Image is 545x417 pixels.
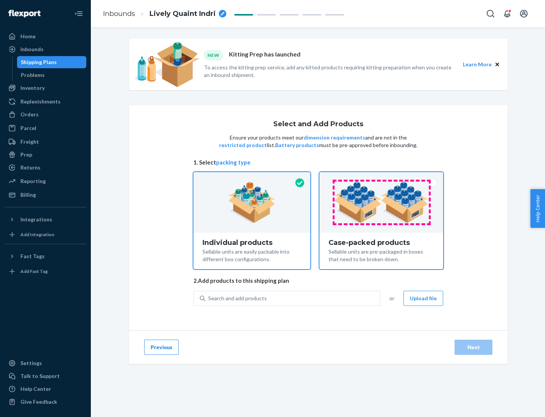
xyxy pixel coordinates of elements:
[5,250,86,262] button: Fast Tags
[20,164,40,171] div: Returns
[20,268,48,274] div: Add Fast Tag
[5,82,86,94] a: Inventory
[20,151,32,158] div: Prep
[20,191,36,199] div: Billing
[5,265,86,277] a: Add Fast Tag
[149,9,216,19] span: Lively Quaint Indri
[5,96,86,108] a: Replenishments
[500,6,515,21] button: Open notifications
[455,340,492,355] button: Next
[20,252,45,260] div: Fast Tags
[389,295,394,302] span: or
[5,396,86,408] button: Give Feedback
[461,343,486,351] div: Next
[516,6,531,21] button: Open account menu
[216,158,251,166] button: packing type
[5,149,86,161] a: Prep
[17,69,87,81] a: Problems
[403,291,443,306] button: Upload file
[202,239,301,246] div: Individual products
[5,370,86,382] a: Talk to Support
[21,58,57,66] div: Shipping Plans
[5,136,86,148] a: Freight
[5,357,86,369] a: Settings
[334,182,428,223] img: case-pack.59cecea509d18c883b923b81aeac6d0b.png
[20,138,39,146] div: Freight
[229,50,301,60] p: Kitting Prep has launched
[20,84,45,92] div: Inventory
[5,189,86,201] a: Billing
[8,10,40,17] img: Flexport logo
[530,189,545,228] button: Help Center
[97,3,232,25] ol: breadcrumbs
[20,359,42,367] div: Settings
[20,398,57,406] div: Give Feedback
[5,122,86,134] a: Parcel
[5,43,86,55] a: Inbounds
[20,177,46,185] div: Reporting
[20,372,60,380] div: Talk to Support
[20,33,36,40] div: Home
[103,9,135,18] a: Inbounds
[20,111,39,118] div: Orders
[273,121,363,128] h1: Select and Add Products
[17,56,87,68] a: Shipping Plans
[20,45,44,53] div: Inbounds
[275,141,319,149] button: Battery products
[204,64,456,79] p: To access the kitting prep service, add any kitted products requiring kitting preparation when yo...
[20,124,36,132] div: Parcel
[21,71,45,79] div: Problems
[204,50,223,60] div: NEW
[193,277,443,285] span: 2. Add products to this shipping plan
[71,6,86,21] button: Close Navigation
[329,239,434,246] div: Case-packed products
[219,141,267,149] button: restricted product
[193,158,443,166] span: 1. Select
[20,216,52,223] div: Integrations
[463,60,492,69] button: Learn More
[20,385,51,393] div: Help Center
[218,134,418,149] p: Ensure your products meet our and are not in the list. must be pre-approved before inbounding.
[5,175,86,187] a: Reporting
[20,98,61,105] div: Replenishments
[228,182,276,223] img: individual-pack.facf35554cb0f1810c75b2bd6df2d64e.png
[329,246,434,263] div: Sellable units are pre-packaged in boxes that need to be broken down.
[5,108,86,121] a: Orders
[144,340,179,355] button: Previous
[5,383,86,395] a: Help Center
[208,295,267,302] div: Search and add products
[483,6,498,21] button: Open Search Box
[5,30,86,42] a: Home
[493,60,501,69] button: Close
[5,213,86,226] button: Integrations
[304,134,365,141] button: dimension requirements
[5,161,86,174] a: Returns
[5,229,86,241] a: Add Integration
[20,231,54,238] div: Add Integration
[202,246,301,263] div: Sellable units are easily packable into different box configurations.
